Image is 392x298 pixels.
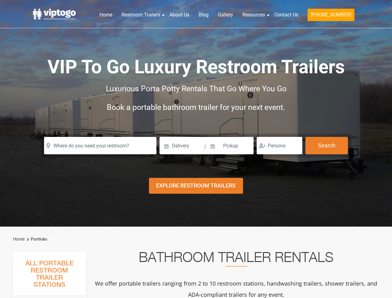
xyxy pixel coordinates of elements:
[106,84,286,93] span: Luxurious Porta Potty Rentals That Go Where You Go
[107,103,285,112] span: Book a portable bathroom trailer for your next event.
[205,137,206,157] span: |
[194,8,213,22] a: Blog
[149,178,243,194] div: Explore Restroom Trailers
[47,56,345,78] span: VIP To Go Luxury Restroom Trailers
[257,137,302,154] input: Persons
[238,8,270,22] a: Resources
[94,252,378,267] h2: Bathroom Trailer Rentals
[160,137,204,154] input: Delivery
[213,8,238,22] a: Gallery
[270,8,303,22] a: Contact Us
[303,8,359,25] a: [PHONE_NUMBER]
[13,237,25,242] a: Home
[305,137,348,154] button: Search
[165,8,194,22] a: About Us
[25,236,47,243] li: Portfolio
[207,137,254,154] input: Pickup
[95,8,117,22] a: Home
[13,258,86,295] h3: All Portable Restroom Trailer Stations
[117,8,165,22] a: Restroom Trailers
[308,9,354,21] button: [PHONE_NUMBER]
[44,137,156,154] input: Where do you need your restroom?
